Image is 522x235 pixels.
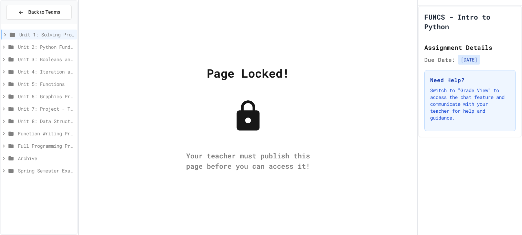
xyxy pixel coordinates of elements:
div: Page Locked! [207,64,289,82]
h1: FUNCS - Intro to Python [424,12,516,31]
span: Unit 3: Booleans and Conditionals [18,56,74,63]
p: Switch to "Grade View" to access the chat feature and communicate with your teacher for help and ... [430,87,510,121]
span: Full Programming Projects [18,142,74,149]
button: Back to Teams [6,5,72,20]
span: Back to Teams [28,9,60,16]
span: Function Writing Projects [18,130,74,137]
span: Unit 7: Project - Tell a Story [18,105,74,112]
h3: Need Help? [430,76,510,84]
span: Unit 4: Iteration and Random Numbers [18,68,74,75]
span: [DATE] [458,55,480,65]
span: Unit 6: Graphics Programming [18,93,74,100]
span: Unit 8: Data Structures [18,117,74,125]
span: Spring Semester Exam Review [18,167,74,174]
span: Unit 2: Python Fundamentals [18,43,74,51]
h2: Assignment Details [424,43,516,52]
span: Unit 1: Solving Problems in Computer Science [19,31,74,38]
span: Archive [18,155,74,162]
span: Unit 5: Functions [18,80,74,88]
span: Due Date: [424,56,455,64]
div: Your teacher must publish this page before you can access it! [179,150,317,171]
